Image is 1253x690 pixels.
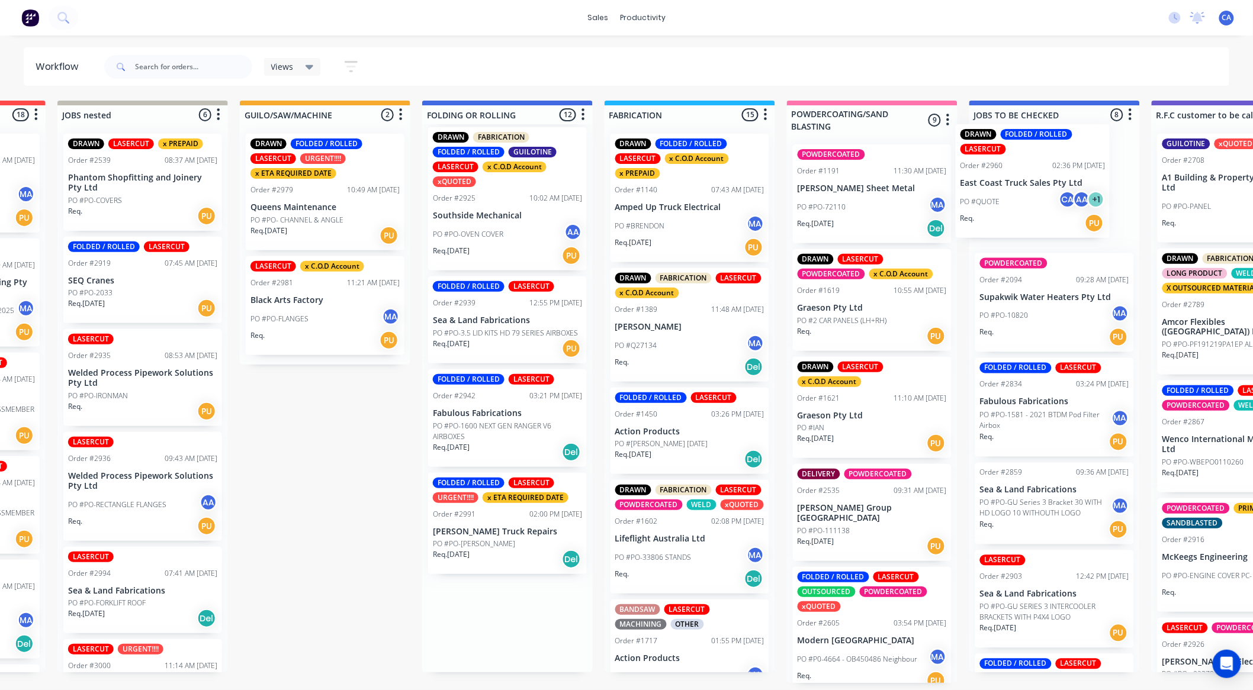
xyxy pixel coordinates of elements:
[135,55,252,79] input: Search for orders...
[21,9,39,27] img: Factory
[1222,12,1232,23] span: CA
[614,9,672,27] div: productivity
[1213,650,1241,678] div: Open Intercom Messenger
[36,60,84,74] div: Workflow
[271,60,294,73] span: Views
[581,9,614,27] div: sales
